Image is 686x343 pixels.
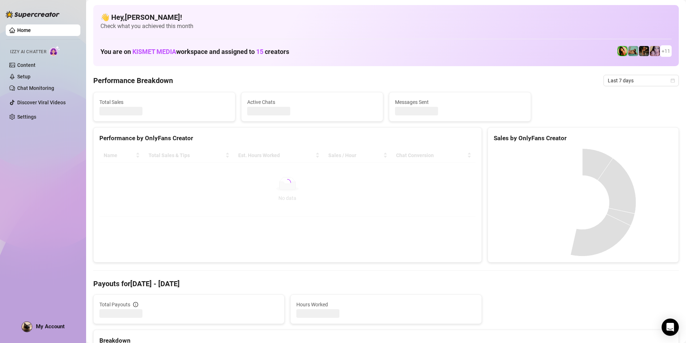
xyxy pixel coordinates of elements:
img: ACg8ocLuFDpMvsIXegUUxDyH6lYqINK1kB6lp_Xi6ipuhnIBuug3WLqP=s96-c [22,322,32,332]
span: + 11 [662,47,670,55]
div: Sales by OnlyFans Creator [494,133,673,143]
h4: Performance Breakdown [93,76,173,86]
img: Boo VIP [628,46,638,56]
a: Setup [17,74,30,79]
h1: You are on workspace and assigned to creators [100,48,289,56]
span: Izzy AI Chatter [10,49,46,55]
div: Open Intercom Messenger [662,319,679,336]
span: Messages Sent [395,98,525,106]
span: Last 7 days [608,75,675,86]
img: Lea [650,46,660,56]
a: Content [17,62,36,68]
a: Discover Viral Videos [17,100,66,105]
span: Hours Worked [296,301,475,308]
h4: 👋 Hey, [PERSON_NAME] ! [100,12,672,22]
div: Performance by OnlyFans Creator [99,133,476,143]
span: My Account [36,323,65,330]
span: KISMET MEDIA [132,48,176,55]
img: Jade [617,46,628,56]
span: Active Chats [247,98,377,106]
img: logo-BBDzfeDw.svg [6,11,60,18]
span: Total Sales [99,98,229,106]
span: calendar [671,78,675,83]
span: info-circle [133,302,138,307]
a: Chat Monitoring [17,85,54,91]
img: Ańa [639,46,649,56]
span: Check what you achieved this month [100,22,672,30]
a: Settings [17,114,36,120]
span: 15 [256,48,263,55]
img: AI Chatter [49,46,60,56]
a: Home [17,27,31,33]
h4: Payouts for [DATE] - [DATE] [93,279,679,289]
span: loading [283,178,292,187]
span: Total Payouts [99,301,130,308]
